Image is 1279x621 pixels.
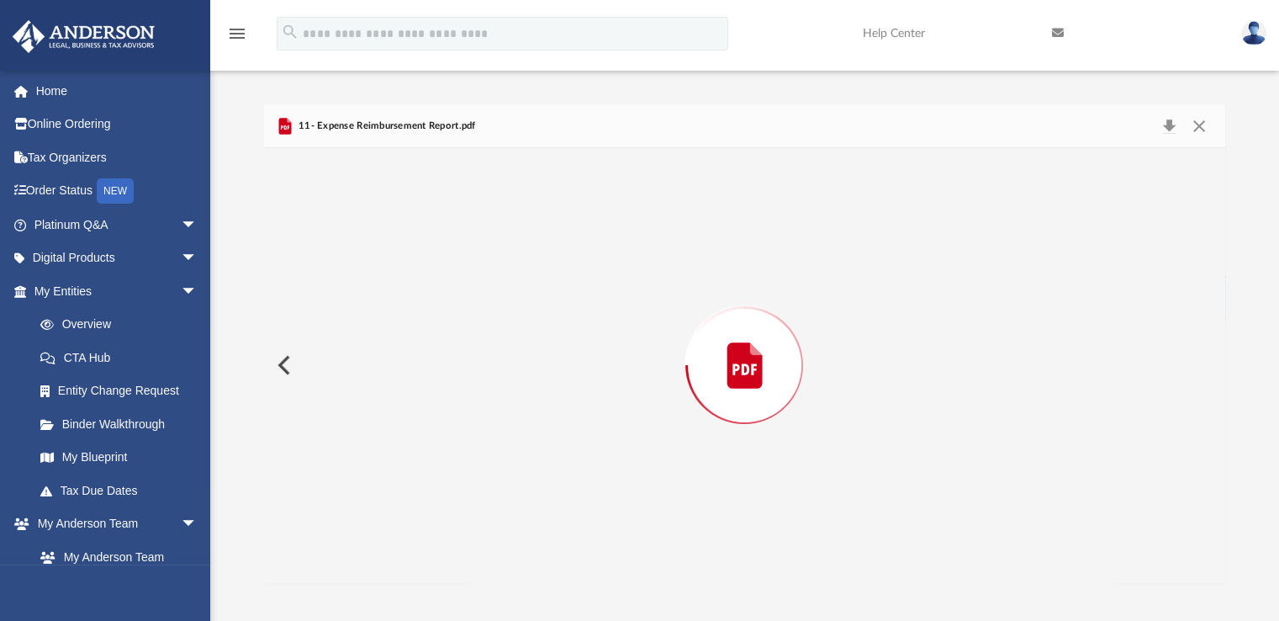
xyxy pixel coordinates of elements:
a: Online Ordering [12,108,223,141]
a: Platinum Q&Aarrow_drop_down [12,208,223,241]
button: Previous File [264,342,301,389]
span: arrow_drop_down [181,241,214,276]
div: NEW [97,178,134,204]
a: Order StatusNEW [12,174,223,209]
span: arrow_drop_down [181,274,214,309]
a: Digital Productsarrow_drop_down [12,241,223,275]
span: 11- Expense Reimbursement Report.pdf [295,119,476,134]
a: Binder Walkthrough [24,407,223,441]
span: arrow_drop_down [181,507,214,542]
i: menu [227,24,247,44]
button: Close [1184,114,1214,138]
a: Entity Change Request [24,374,223,408]
a: My Anderson Teamarrow_drop_down [12,507,214,541]
a: menu [227,32,247,44]
a: Tax Due Dates [24,474,223,507]
img: Anderson Advisors Platinum Portal [8,20,160,53]
a: Home [12,74,223,108]
a: Tax Organizers [12,141,223,174]
a: My Anderson Team [24,540,206,574]
a: CTA Hub [24,341,223,374]
button: Download [1155,114,1185,138]
img: User Pic [1241,21,1266,45]
a: My Entitiesarrow_drop_down [12,274,223,308]
a: My Blueprint [24,441,214,475]
a: Overview [24,308,223,342]
span: arrow_drop_down [181,208,214,242]
div: Preview [264,104,1226,583]
i: search [281,23,299,41]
